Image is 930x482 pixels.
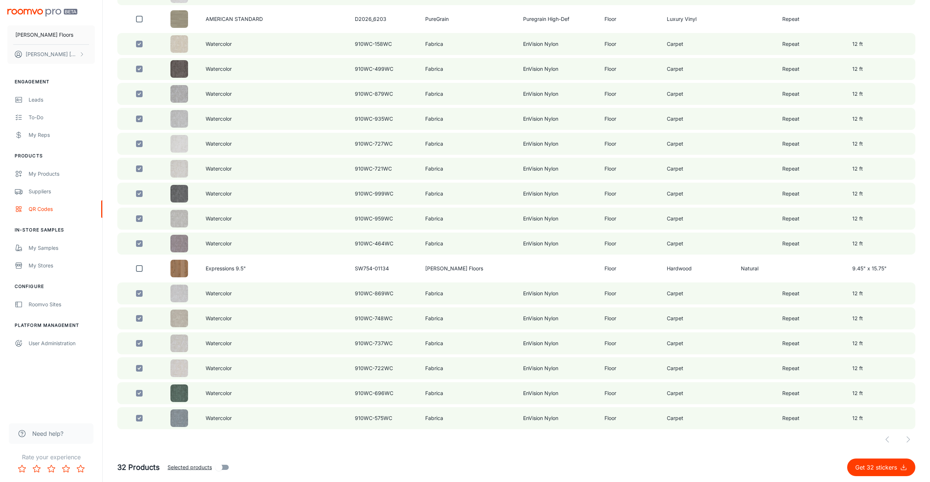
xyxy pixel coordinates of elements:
div: My Reps [29,131,95,139]
td: Repeat [776,33,846,55]
td: Floor [599,83,661,105]
td: Floor [599,133,661,155]
td: 910WC-158WC [349,33,419,55]
td: Floor [599,282,661,304]
div: My Stores [29,262,95,270]
td: 12 ft [846,58,915,80]
p: [PERSON_NAME] [PERSON_NAME] [26,50,77,58]
td: Fabrica [419,382,517,404]
td: Repeat [776,282,846,304]
button: Rate 3 star [44,461,59,476]
td: Watercolor [200,382,349,404]
td: Carpet [661,83,735,105]
div: Leads [29,96,95,104]
td: EnVision Nylon [517,407,599,429]
td: Watercolor [200,108,349,130]
td: Repeat [776,407,846,429]
td: EnVision Nylon [517,133,599,155]
td: 910WC-879WC [349,83,419,105]
td: Carpet [661,407,735,429]
td: EnVision Nylon [517,33,599,55]
p: [PERSON_NAME] Floors [15,31,73,39]
td: Floor [599,258,661,280]
td: 12 ft [846,407,915,429]
td: PureGrain [419,8,517,30]
td: 9.45" x 15.75" [846,258,915,280]
button: Rate 2 star [29,461,44,476]
td: 910WC-575WC [349,407,419,429]
img: Roomvo PRO Beta [7,9,77,17]
td: Repeat [776,357,846,379]
td: Fabrica [419,108,517,130]
td: 12 ft [846,158,915,180]
td: Carpet [661,382,735,404]
td: Carpet [661,282,735,304]
td: Repeat [776,382,846,404]
td: EnVision Nylon [517,332,599,354]
td: EnVision Nylon [517,83,599,105]
td: 12 ft [846,183,915,205]
td: 12 ft [846,83,915,105]
td: Watercolor [200,332,349,354]
td: EnVision Nylon [517,158,599,180]
td: Floor [599,407,661,429]
td: Carpet [661,307,735,329]
td: Watercolor [200,133,349,155]
td: 12 ft [846,282,915,304]
td: Watercolor [200,58,349,80]
td: 12 ft [846,332,915,354]
td: 12 ft [846,133,915,155]
td: Floor [599,233,661,255]
div: User Administration [29,339,95,347]
td: Carpet [661,233,735,255]
td: AMERICAN STANDARD [200,8,349,30]
button: Get 32 stickers [847,459,915,476]
td: EnVision Nylon [517,183,599,205]
td: Repeat [776,58,846,80]
td: 910WC-748WC [349,307,419,329]
td: Natural [735,258,776,280]
button: Rate 5 star [73,461,88,476]
td: D2026_6203 [349,8,419,30]
td: Fabrica [419,208,517,230]
td: Floor [599,208,661,230]
td: Fabrica [419,133,517,155]
td: 910WC-721WC [349,158,419,180]
td: 12 ft [846,357,915,379]
button: Rate 4 star [59,461,73,476]
td: Fabrica [419,158,517,180]
td: Fabrica [419,83,517,105]
td: Repeat [776,183,846,205]
td: Floor [599,8,661,30]
button: [PERSON_NAME] Floors [7,25,95,44]
td: Carpet [661,58,735,80]
td: Fabrica [419,183,517,205]
td: 12 ft [846,208,915,230]
button: [PERSON_NAME] [PERSON_NAME] [7,45,95,64]
td: EnVision Nylon [517,357,599,379]
td: Floor [599,382,661,404]
td: EnVision Nylon [517,382,599,404]
td: Repeat [776,332,846,354]
td: Floor [599,58,661,80]
td: Watercolor [200,282,349,304]
td: 910WC-464WC [349,233,419,255]
td: Fabrica [419,33,517,55]
div: My Products [29,170,95,178]
td: Fabrica [419,58,517,80]
span: Selected products [168,463,212,471]
td: Repeat [776,233,846,255]
td: Watercolor [200,407,349,429]
td: Repeat [776,108,846,130]
td: [PERSON_NAME] Floors [419,258,517,280]
td: Floor [599,158,661,180]
td: EnVision Nylon [517,307,599,329]
td: Fabrica [419,282,517,304]
td: 910WC-722WC [349,357,419,379]
button: Rate 1 star [15,461,29,476]
td: 12 ft [846,108,915,130]
td: 910WC-737WC [349,332,419,354]
td: Carpet [661,332,735,354]
td: Watercolor [200,83,349,105]
div: My Samples [29,244,95,252]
